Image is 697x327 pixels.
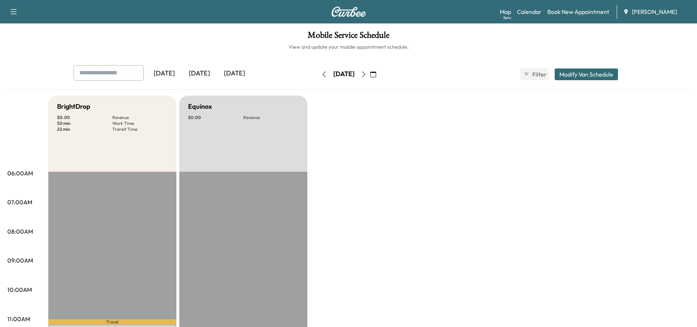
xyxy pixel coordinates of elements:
h5: Equinox [188,101,212,112]
a: Book New Appointment [547,7,609,16]
img: Curbee Logo [331,7,366,17]
div: [DATE] [333,70,355,79]
button: Modify Van Schedule [555,68,618,80]
p: Work Time [112,120,168,126]
p: Travel [48,319,176,324]
p: 06:00AM [7,169,33,178]
span: Filter [532,70,546,79]
p: 10:00AM [7,285,32,294]
div: Beta [503,15,511,21]
p: Transit Time [112,126,168,132]
div: [DATE] [147,65,182,82]
h5: BrightDrop [57,101,90,112]
p: 50 min [57,120,112,126]
div: [DATE] [217,65,252,82]
h6: View and update your mobile appointment schedule. [7,43,690,51]
span: [PERSON_NAME] [632,7,677,16]
p: Revenue [243,115,299,120]
h1: Mobile Service Schedule [7,31,690,43]
p: $ 0.00 [188,115,243,120]
p: Revenue [112,115,168,120]
div: [DATE] [182,65,217,82]
p: 08:00AM [7,227,33,236]
p: 22 min [57,126,112,132]
p: 07:00AM [7,198,32,207]
button: Filter [520,68,549,80]
a: MapBeta [500,7,511,16]
p: 09:00AM [7,256,33,265]
a: Calendar [517,7,542,16]
p: 11:00AM [7,315,30,323]
p: $ 0.00 [57,115,112,120]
